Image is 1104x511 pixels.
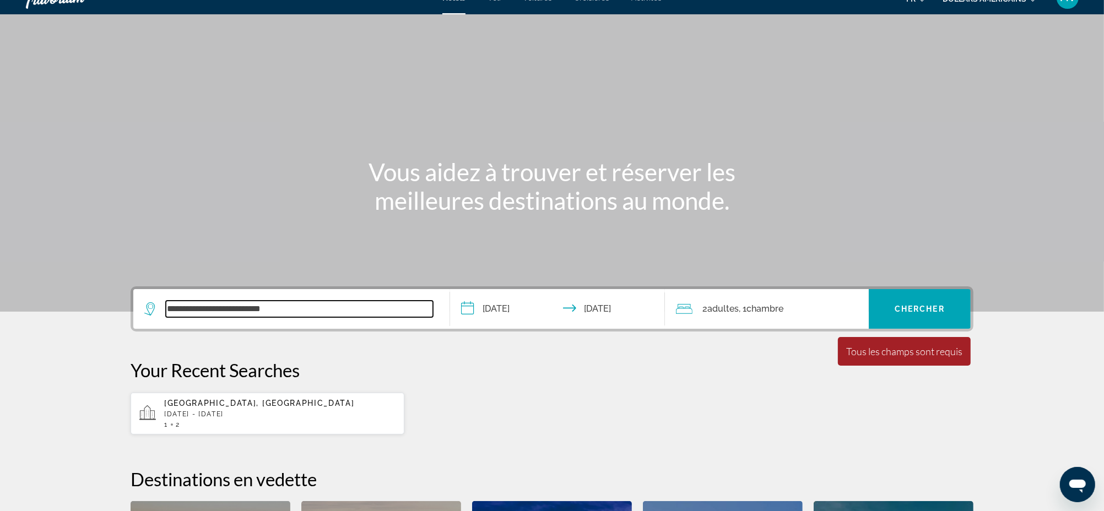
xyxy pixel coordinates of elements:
[133,289,971,329] div: Widget de recherche
[164,410,396,418] p: [DATE] - [DATE]
[739,303,746,314] font: , 1
[164,421,168,428] span: 1
[176,421,180,428] span: 2
[450,289,665,329] button: Check-in date: Oct 20, 2025 Check-out date: Oct 24, 2025
[746,303,783,314] font: Chambre
[846,345,962,357] div: Tous les champs sont requis
[895,305,945,313] font: Chercher
[131,392,404,435] button: [GEOGRAPHIC_DATA], [GEOGRAPHIC_DATA][DATE] - [DATE]12
[665,289,869,329] button: Voyageurs : 2 adultes, 0 enfants
[131,359,973,381] p: Your Recent Searches
[1060,467,1095,502] iframe: Bouton de lancement de la fenêtre de messagerie
[869,289,971,329] button: Chercher
[369,157,735,215] font: Vous aidez à trouver et réserver les meilleures destinations au monde.
[707,303,739,314] font: adultes
[702,303,707,314] font: 2
[164,399,354,407] span: [GEOGRAPHIC_DATA], [GEOGRAPHIC_DATA]
[131,468,973,490] h2: Destinations en vedette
